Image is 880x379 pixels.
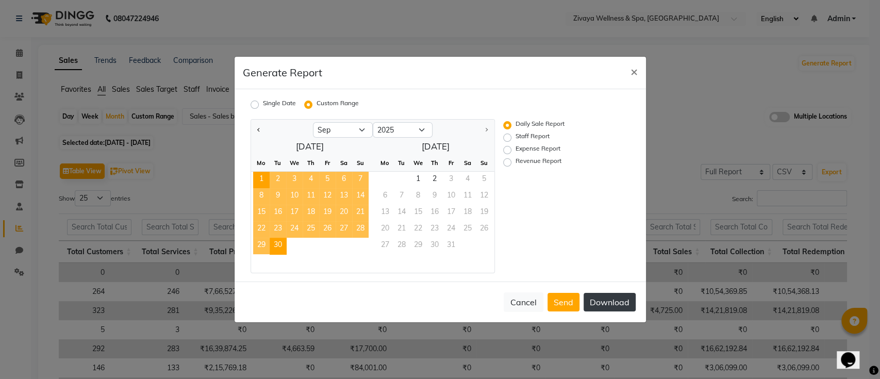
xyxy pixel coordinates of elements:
div: Friday, September 19, 2025 [319,205,336,221]
label: Single Date [263,98,296,111]
span: 29 [253,238,270,254]
span: 14 [352,188,369,205]
div: Fr [319,155,336,171]
span: 1 [253,172,270,188]
span: 20 [336,205,352,221]
button: Send [547,293,579,311]
span: 30 [270,238,286,254]
span: 11 [303,188,319,205]
span: 15 [253,205,270,221]
span: 16 [270,205,286,221]
span: 18 [303,205,319,221]
span: 12 [319,188,336,205]
label: Revenue Report [516,156,561,169]
span: 28 [352,221,369,238]
span: 13 [336,188,352,205]
span: 6 [336,172,352,188]
div: Saturday, September 6, 2025 [336,172,352,188]
div: Monday, September 22, 2025 [253,221,270,238]
div: We [286,155,303,171]
span: 4 [303,172,319,188]
div: Thursday, October 2, 2025 [426,172,443,188]
span: × [630,63,638,79]
div: Tuesday, September 9, 2025 [270,188,286,205]
div: Saturday, September 13, 2025 [336,188,352,205]
div: Saturday, September 20, 2025 [336,205,352,221]
div: Tuesday, September 30, 2025 [270,238,286,254]
label: Custom Range [317,98,359,111]
div: Th [426,155,443,171]
label: Staff Report [516,131,550,144]
span: 2 [426,172,443,188]
div: Tuesday, September 2, 2025 [270,172,286,188]
button: Close [622,57,646,86]
span: 27 [336,221,352,238]
div: We [410,155,426,171]
select: Select year [373,122,433,138]
div: Sunday, September 14, 2025 [352,188,369,205]
div: Mo [253,155,270,171]
div: Wednesday, September 3, 2025 [286,172,303,188]
span: 22 [253,221,270,238]
span: 24 [286,221,303,238]
div: Tuesday, September 16, 2025 [270,205,286,221]
div: Wednesday, September 17, 2025 [286,205,303,221]
span: 7 [352,172,369,188]
div: Thursday, September 11, 2025 [303,188,319,205]
div: Sa [459,155,476,171]
span: 3 [286,172,303,188]
span: 5 [319,172,336,188]
div: Mo [377,155,393,171]
span: 26 [319,221,336,238]
span: 1 [410,172,426,188]
button: Previous month [255,122,263,138]
div: Su [476,155,492,171]
div: Monday, September 8, 2025 [253,188,270,205]
span: 19 [319,205,336,221]
div: Tuesday, September 23, 2025 [270,221,286,238]
button: Download [584,293,636,311]
div: Monday, September 1, 2025 [253,172,270,188]
button: Cancel [504,292,543,312]
div: Wednesday, September 10, 2025 [286,188,303,205]
div: Friday, September 26, 2025 [319,221,336,238]
span: 10 [286,188,303,205]
div: Sunday, September 21, 2025 [352,205,369,221]
div: Th [303,155,319,171]
div: Wednesday, September 24, 2025 [286,221,303,238]
div: Thursday, September 4, 2025 [303,172,319,188]
div: Thursday, September 18, 2025 [303,205,319,221]
select: Select month [313,122,373,138]
div: Tu [270,155,286,171]
label: Expense Report [516,144,560,156]
iframe: chat widget [837,338,870,369]
div: Friday, September 5, 2025 [319,172,336,188]
div: Friday, September 12, 2025 [319,188,336,205]
div: Sunday, September 7, 2025 [352,172,369,188]
label: Daily Sale Report [516,119,564,131]
span: 8 [253,188,270,205]
div: Fr [443,155,459,171]
div: Sunday, September 28, 2025 [352,221,369,238]
h5: Generate Report [243,65,322,80]
div: Monday, September 15, 2025 [253,205,270,221]
span: 17 [286,205,303,221]
div: Tu [393,155,410,171]
span: 2 [270,172,286,188]
span: 21 [352,205,369,221]
span: 23 [270,221,286,238]
div: Sa [336,155,352,171]
div: Saturday, September 27, 2025 [336,221,352,238]
span: 25 [303,221,319,238]
div: Wednesday, October 1, 2025 [410,172,426,188]
div: Thursday, September 25, 2025 [303,221,319,238]
span: 9 [270,188,286,205]
div: Monday, September 29, 2025 [253,238,270,254]
div: Su [352,155,369,171]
